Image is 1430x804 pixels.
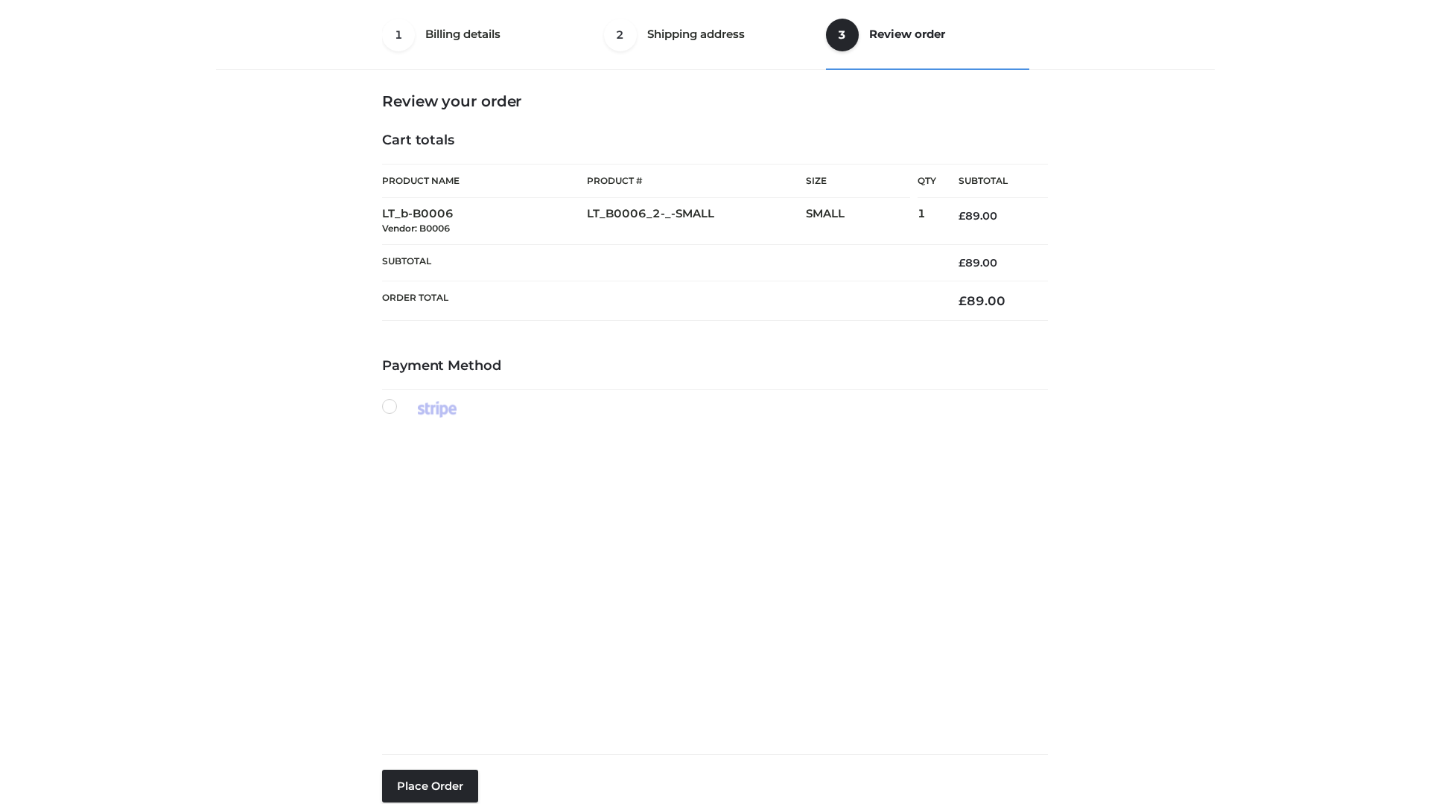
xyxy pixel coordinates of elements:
td: LT_B0006_2-_-SMALL [587,198,806,245]
th: Product # [587,164,806,198]
bdi: 89.00 [959,293,1005,308]
td: LT_b-B0006 [382,198,587,245]
span: £ [959,209,965,223]
th: Size [806,165,910,198]
span: £ [959,293,967,308]
button: Place order [382,770,478,803]
td: 1 [918,198,936,245]
th: Qty [918,164,936,198]
th: Order Total [382,281,936,321]
h4: Payment Method [382,358,1048,374]
h3: Review your order [382,92,1048,110]
th: Subtotal [936,165,1048,198]
td: SMALL [806,198,918,245]
bdi: 89.00 [959,256,997,269]
iframe: Secure payment input frame [379,415,1045,742]
bdi: 89.00 [959,209,997,223]
span: £ [959,256,965,269]
small: Vendor: B0006 [382,223,450,234]
th: Subtotal [382,244,936,281]
th: Product Name [382,164,587,198]
h4: Cart totals [382,133,1048,149]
